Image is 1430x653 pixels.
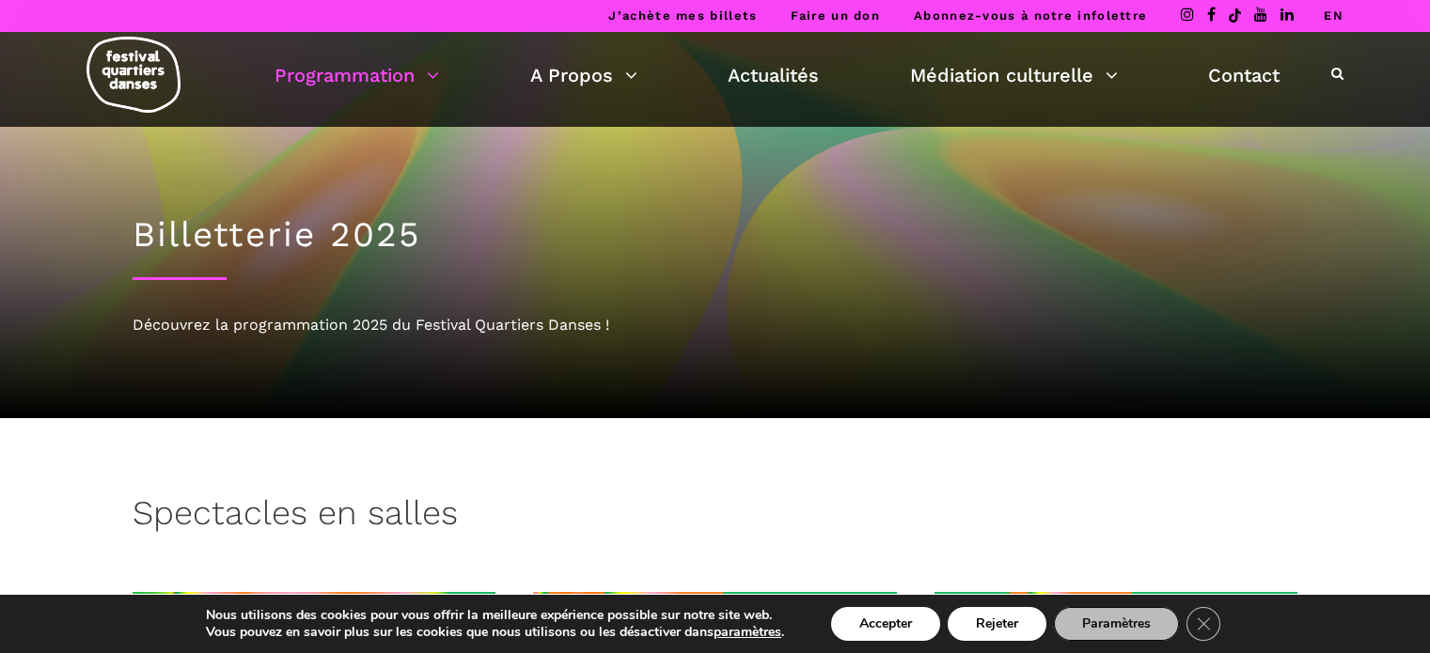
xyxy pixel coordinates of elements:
a: Contact [1208,59,1280,91]
a: Programmation [275,59,439,91]
div: Découvrez la programmation 2025 du Festival Quartiers Danses ! [133,313,1298,337]
p: Nous utilisons des cookies pour vous offrir la meilleure expérience possible sur notre site web. [206,607,784,624]
p: Vous pouvez en savoir plus sur les cookies que nous utilisons ou les désactiver dans . [206,624,784,641]
button: Accepter [831,607,940,641]
a: J’achète mes billets [608,8,757,23]
h3: Spectacles en salles [133,493,458,540]
button: Paramètres [1054,607,1179,641]
a: A Propos [530,59,637,91]
a: EN [1324,8,1344,23]
a: Faire un don [791,8,880,23]
a: Abonnez-vous à notre infolettre [914,8,1147,23]
button: Close GDPR Cookie Banner [1186,607,1220,641]
a: Médiation culturelle [910,59,1118,91]
img: logo-fqd-med [86,37,181,113]
button: Rejeter [948,607,1046,641]
h1: Billetterie 2025 [133,214,1298,256]
button: paramètres [714,624,781,641]
a: Actualités [728,59,819,91]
